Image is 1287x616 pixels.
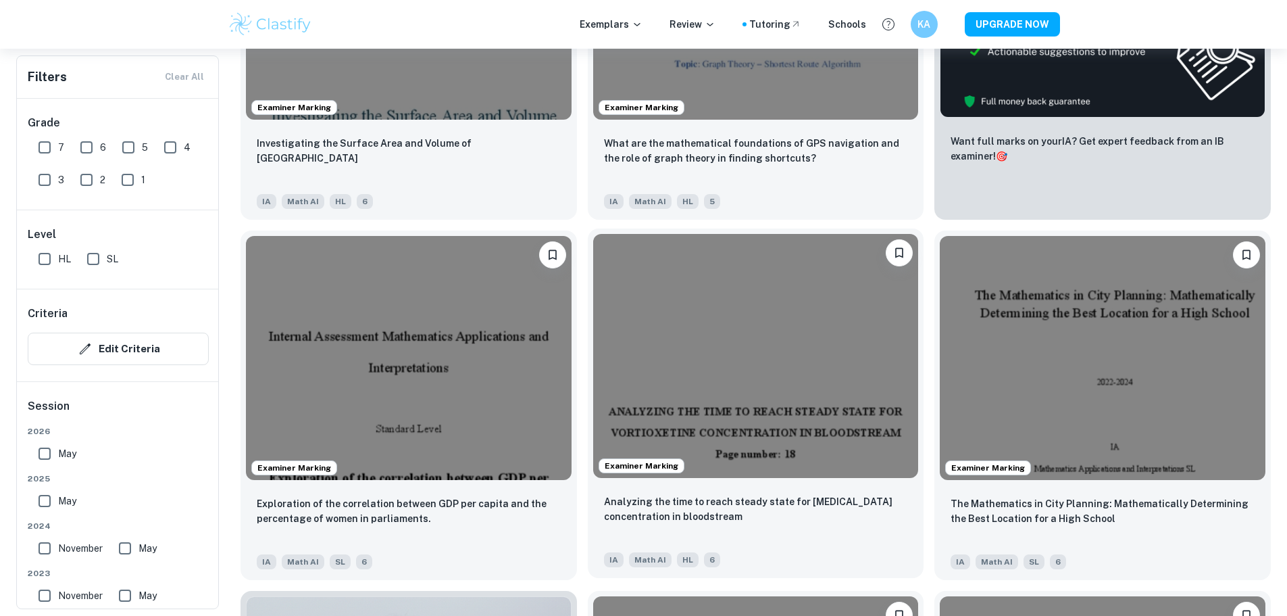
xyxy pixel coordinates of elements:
span: Examiner Marking [252,101,336,114]
button: KA [911,11,938,38]
span: Math AI [629,552,672,567]
span: IA [951,554,970,569]
button: Help and Feedback [877,13,900,36]
span: Math AI [976,554,1018,569]
button: Edit Criteria [28,333,209,365]
span: November [58,541,103,556]
p: Exemplars [580,17,642,32]
h6: Grade [28,115,209,131]
span: 6 [357,194,373,209]
span: Math AI [282,194,324,209]
span: 6 [356,554,372,569]
button: Bookmark [539,241,566,268]
span: 6 [100,140,106,155]
p: Want full marks on your IA ? Get expert feedback from an IB examiner! [951,134,1255,164]
a: Examiner MarkingBookmarkExploration of the correlation between GDP per capita and the percentage ... [241,231,577,580]
span: Examiner Marking [946,462,1030,474]
button: Bookmark [886,239,913,266]
span: Examiner Marking [599,460,684,472]
h6: KA [916,17,932,32]
span: Math AI [629,194,672,209]
span: May [138,541,157,556]
span: SL [330,554,351,569]
span: SL [107,252,118,266]
span: 2025 [28,473,209,485]
button: Bookmark [1233,241,1260,268]
h6: Level [28,227,209,243]
img: Math AI IA example thumbnail: Exploration of the correlation between G [246,236,572,480]
span: HL [677,194,699,209]
span: HL [58,252,71,266]
span: 2024 [28,520,209,532]
span: May [58,494,76,508]
span: 7 [58,140,64,155]
h6: Filters [28,68,67,87]
p: Exploration of the correlation between GDP per capita and the percentage of women in parliaments. [257,496,561,526]
span: May [58,446,76,461]
button: UPGRADE NOW [965,12,1060,37]
p: The Mathematics in City Planning: Mathematically Determining the Best Location for a High School [951,496,1255,526]
img: Math AI IA example thumbnail: Analyzing the time to reach steady state [593,234,919,478]
span: November [58,588,103,603]
p: Investigating the Surface Area and Volume of Lake Titicaca [257,136,561,166]
span: Examiner Marking [599,101,684,114]
span: 5 [142,140,148,155]
img: Math AI IA example thumbnail: The Mathematics in City Planning: Mathem [940,236,1265,480]
span: IA [604,194,624,209]
p: Review [670,17,715,32]
span: 4 [184,140,191,155]
span: HL [677,552,699,567]
span: 5 [704,194,720,209]
span: 6 [704,552,720,567]
span: IA [257,194,276,209]
span: 3 [58,172,64,187]
p: What are the mathematical foundations of GPS navigation and the role of graph theory in finding s... [604,136,908,166]
span: 🎯 [996,151,1007,162]
span: IA [257,554,276,569]
span: IA [604,552,624,567]
span: 6 [1050,554,1066,569]
span: May [138,588,157,603]
a: Examiner MarkingBookmarkThe Mathematics in City Planning: Mathematically Determining the Best Loc... [934,231,1271,580]
a: Schools [828,17,866,32]
a: Examiner MarkingBookmarkAnalyzing the time to reach steady state for Vortioxetine concentration i... [588,231,924,580]
span: 2023 [28,567,209,579]
p: Analyzing the time to reach steady state for Vortioxetine concentration in bloodstream [604,494,908,524]
span: Examiner Marking [252,462,336,474]
h6: Session [28,398,209,425]
span: HL [330,194,351,209]
span: 1 [141,172,145,187]
h6: Criteria [28,306,68,322]
span: 2 [100,172,105,187]
img: Clastify logo [228,11,313,38]
span: Math AI [282,554,324,569]
span: SL [1024,554,1044,569]
span: 2026 [28,425,209,437]
a: Tutoring [749,17,801,32]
